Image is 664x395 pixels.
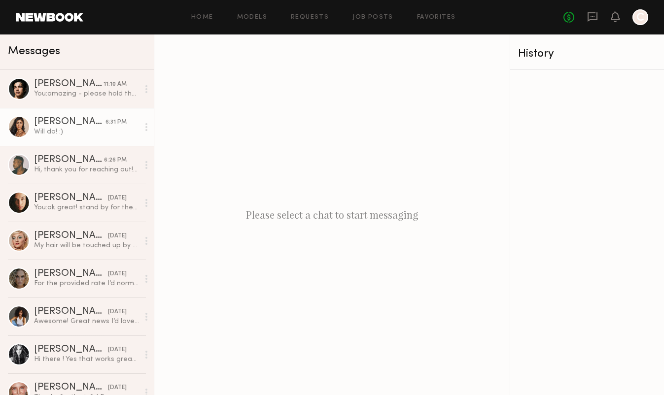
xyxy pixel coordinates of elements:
div: My hair will be touched up by then :) [34,241,139,250]
a: C [632,9,648,25]
a: Favorites [417,14,456,21]
div: [PERSON_NAME] [34,345,108,355]
a: Job Posts [352,14,393,21]
div: [DATE] [108,345,127,355]
div: [PERSON_NAME] [34,117,105,127]
a: Home [191,14,213,21]
div: [PERSON_NAME] [34,231,108,241]
div: [PERSON_NAME] [34,79,104,89]
span: Messages [8,46,60,57]
div: [PERSON_NAME] [34,383,108,393]
div: For the provided rate I’d normally say one year. [34,279,139,288]
div: Awesome! Great news I’d love you work with your team :) [34,317,139,326]
div: You: ok great! stand by for the official booking [34,203,139,212]
div: [PERSON_NAME] [34,155,104,165]
div: [DATE] [108,307,127,317]
div: [PERSON_NAME] [34,193,108,203]
div: [PERSON_NAME] [34,307,108,317]
div: Please select a chat to start messaging [154,34,510,395]
div: 6:26 PM [104,156,127,165]
div: [PERSON_NAME] [34,269,108,279]
div: [DATE] [108,383,127,393]
a: Requests [291,14,329,21]
div: [DATE] [108,231,127,241]
div: Hi there ! Yes that works great. Thank you :) [34,355,139,364]
div: [DATE] [108,194,127,203]
div: You: amazing - please hold the day for us - we'll reach out with scheduling shortly [34,89,139,99]
a: Models [237,14,267,21]
div: [DATE] [108,269,127,279]
div: Hi, thank you for reaching out! I am available [DATE] and can hold that day. Current hair image i... [34,165,139,174]
div: 11:10 AM [104,80,127,89]
div: History [518,48,656,60]
div: 6:31 PM [105,118,127,127]
div: Will do! :) [34,127,139,136]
